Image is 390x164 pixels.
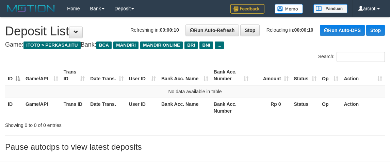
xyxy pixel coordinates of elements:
[275,4,303,14] img: Button%20Memo.svg
[140,42,183,49] span: MANDIRIONLINE
[87,98,126,117] th: Date Trans.
[23,98,61,117] th: Game/API
[341,66,385,85] th: Action: activate to sort column ascending
[5,85,385,98] td: No data available in table
[251,66,291,85] th: Amount: activate to sort column ascending
[5,3,57,14] img: MOTION_logo.png
[318,52,385,62] label: Search:
[341,98,385,117] th: Action
[159,66,211,85] th: Bank Acc. Name: activate to sort column ascending
[337,52,385,62] input: Search:
[61,98,87,117] th: Trans ID
[126,66,159,85] th: User ID: activate to sort column ascending
[126,98,159,117] th: User ID
[113,42,139,49] span: MANDIRI
[96,42,112,49] span: BCA
[294,27,313,33] strong: 00:00:10
[215,42,224,49] span: ...
[251,98,291,117] th: Rp 0
[5,66,23,85] th: ID: activate to sort column descending
[319,66,341,85] th: Op: activate to sort column ascending
[291,66,320,85] th: Status: activate to sort column ascending
[320,25,365,36] a: Run Auto-DPS
[5,42,385,48] h4: Game: Bank:
[130,27,179,33] span: Refreshing in:
[211,66,251,85] th: Bank Acc. Number: activate to sort column ascending
[160,27,179,33] strong: 00:00:10
[230,4,264,14] img: Feedback.jpg
[5,98,23,117] th: ID
[184,42,198,49] span: BRI
[5,143,385,151] h3: Pause autodps to view latest deposits
[291,98,320,117] th: Status
[319,98,341,117] th: Op
[23,42,81,49] span: ITOTO > PERKASAJITU
[366,25,385,36] a: Stop
[313,4,347,13] img: panduan.png
[159,98,211,117] th: Bank Acc. Name
[5,24,385,38] h1: Deposit List
[23,66,61,85] th: Game/API: activate to sort column ascending
[211,98,251,117] th: Bank Acc. Number
[199,42,213,49] span: BNI
[5,119,158,129] div: Showing 0 to 0 of 0 entries
[240,24,260,36] a: Stop
[185,24,239,36] a: Run Auto-Refresh
[87,66,126,85] th: Date Trans.: activate to sort column ascending
[61,66,87,85] th: Trans ID: activate to sort column ascending
[266,27,313,33] span: Reloading in:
